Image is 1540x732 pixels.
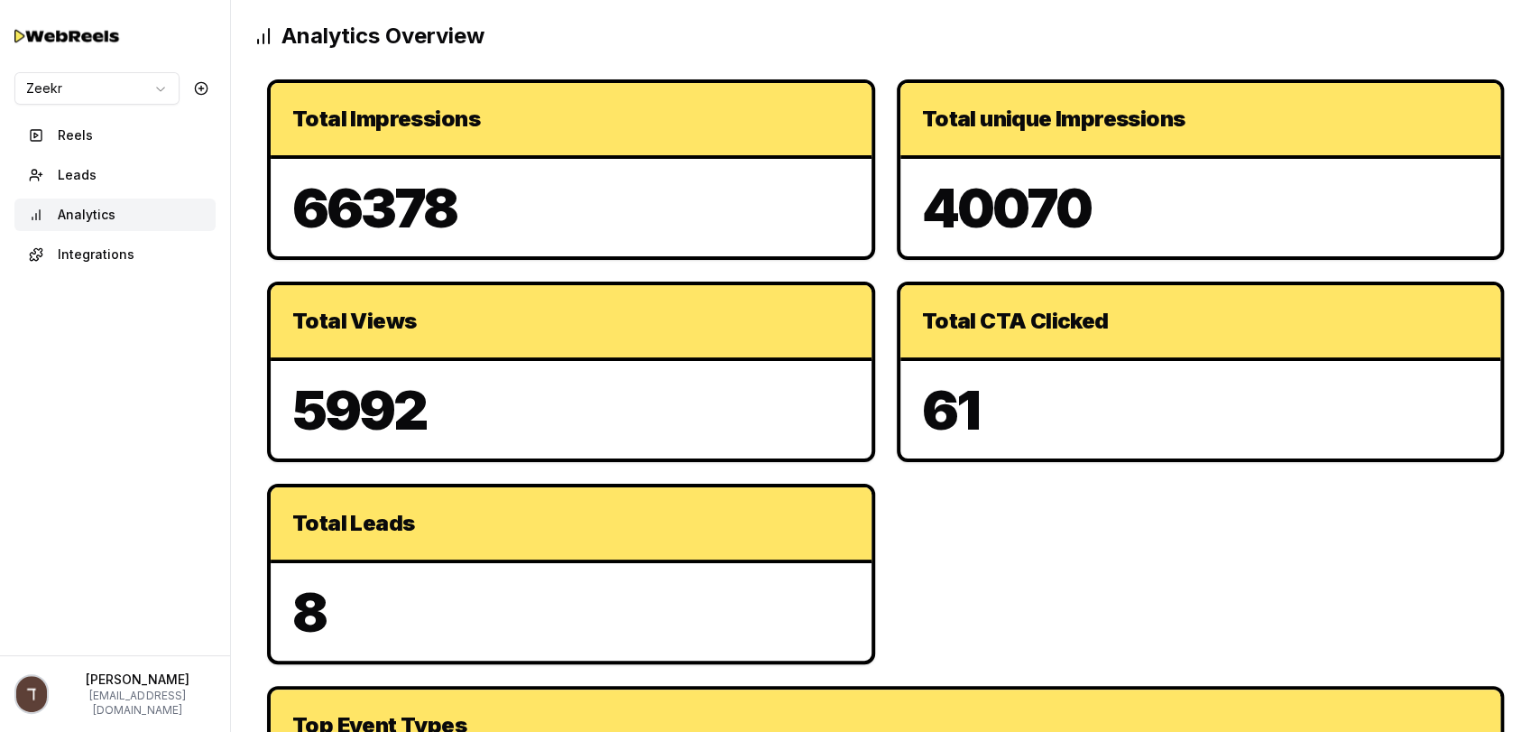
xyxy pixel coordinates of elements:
[14,23,123,48] img: Testimo
[922,181,1480,235] p: 40070
[16,676,47,712] img: Profile picture
[14,199,216,231] button: Analytics
[60,671,216,689] p: [PERSON_NAME]
[253,22,1518,51] h2: Analytics Overview
[922,307,1480,336] div: Total CTA Clicked
[922,105,1480,134] div: Total unique Impressions
[292,181,850,235] p: 66378
[292,307,850,336] div: Total Views
[14,159,216,191] button: Leads
[922,383,1480,437] p: 61
[292,585,850,639] p: 8
[292,105,850,134] div: Total Impressions
[14,119,216,152] button: Reels
[292,509,850,538] div: Total Leads
[14,238,216,271] button: Integrations
[14,671,216,718] button: Profile picture[PERSON_NAME][EMAIL_ADDRESS][DOMAIN_NAME]
[60,689,216,718] p: [EMAIL_ADDRESS][DOMAIN_NAME]
[292,383,850,437] p: 5992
